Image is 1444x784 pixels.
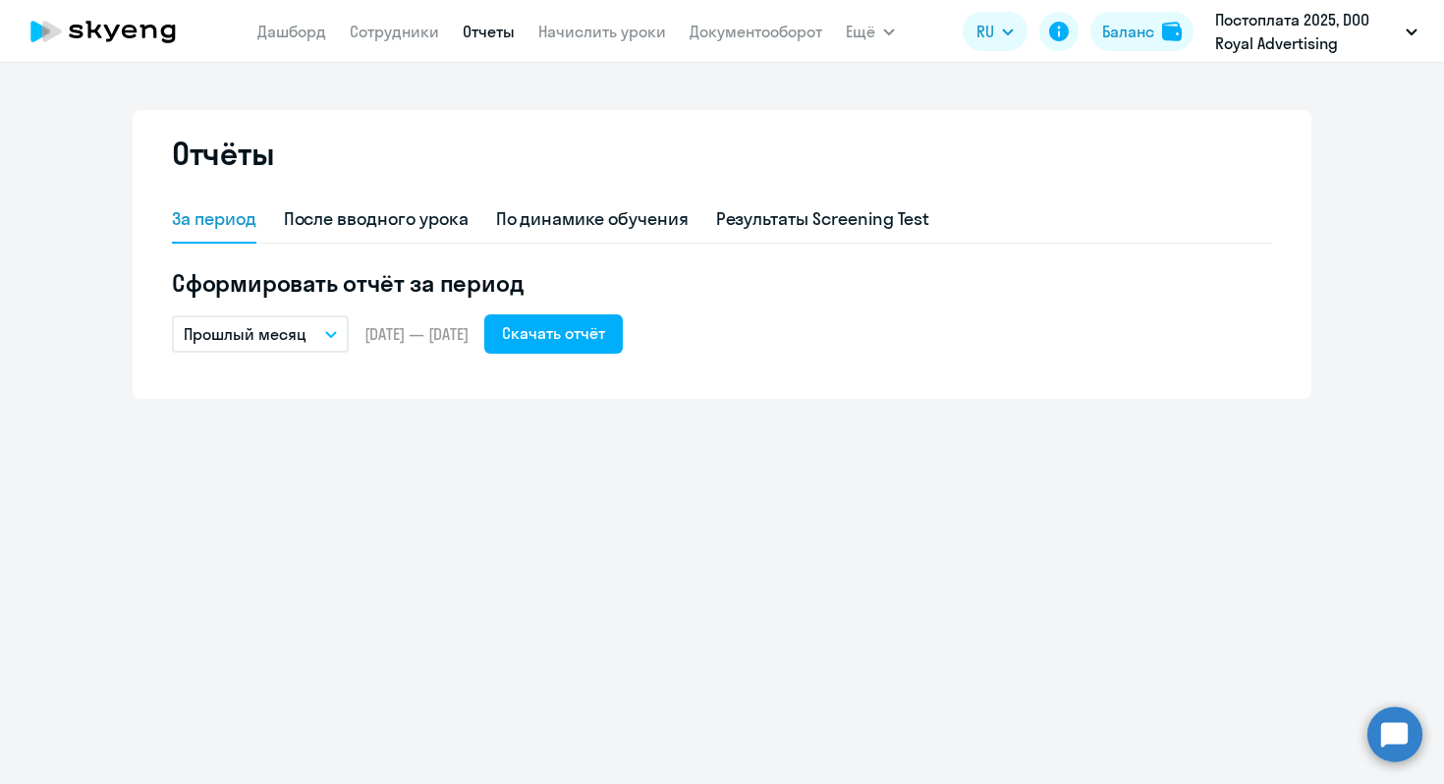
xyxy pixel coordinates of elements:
[172,134,274,173] h2: Отчёты
[484,314,623,354] button: Скачать отчёт
[463,22,515,41] a: Отчеты
[172,315,349,353] button: Прошлый месяц
[846,12,895,51] button: Ещё
[1090,12,1194,51] button: Балансbalance
[690,22,822,41] a: Документооборот
[1162,22,1182,41] img: balance
[1215,8,1398,55] p: Постоплата 2025, DOO Royal Advertising
[172,267,1272,299] h5: Сформировать отчёт за период
[350,22,439,41] a: Сотрудники
[364,323,469,345] span: [DATE] — [DATE]
[1102,20,1154,43] div: Баланс
[496,206,689,232] div: По динамике обучения
[502,321,605,345] div: Скачать отчёт
[538,22,666,41] a: Начислить уроки
[976,20,994,43] span: RU
[716,206,930,232] div: Результаты Screening Test
[963,12,1027,51] button: RU
[1205,8,1427,55] button: Постоплата 2025, DOO Royal Advertising
[284,206,469,232] div: После вводного урока
[172,206,256,232] div: За период
[257,22,326,41] a: Дашборд
[846,20,875,43] span: Ещё
[184,322,306,346] p: Прошлый месяц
